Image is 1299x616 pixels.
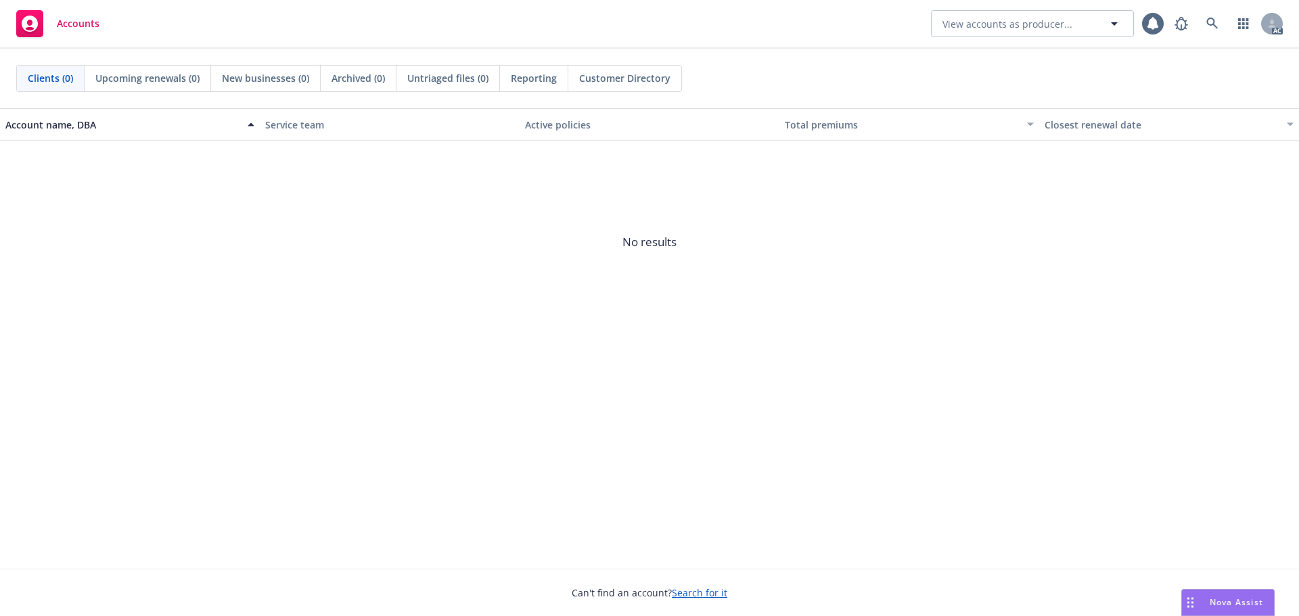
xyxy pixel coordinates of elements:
span: Customer Directory [579,71,670,85]
span: Accounts [57,18,99,29]
span: Reporting [511,71,557,85]
a: Accounts [11,5,105,43]
button: Nova Assist [1181,589,1275,616]
span: Untriaged files (0) [407,71,488,85]
div: Active policies [525,118,774,132]
span: New businesses (0) [222,71,309,85]
div: Closest renewal date [1045,118,1279,132]
button: Active policies [520,108,779,141]
span: Clients (0) [28,71,73,85]
a: Search for it [672,586,727,599]
button: View accounts as producer... [931,10,1134,37]
a: Switch app [1230,10,1257,37]
span: View accounts as producer... [942,17,1072,31]
div: Service team [265,118,514,132]
button: Total premiums [779,108,1039,141]
div: Total premiums [785,118,1019,132]
span: Nova Assist [1210,596,1263,608]
span: Upcoming renewals (0) [95,71,200,85]
div: Drag to move [1182,590,1199,615]
div: Account name, DBA [5,118,240,132]
a: Report a Bug [1168,10,1195,37]
span: Can't find an account? [572,586,727,600]
a: Search [1199,10,1226,37]
span: Archived (0) [332,71,385,85]
button: Closest renewal date [1039,108,1299,141]
button: Service team [260,108,520,141]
